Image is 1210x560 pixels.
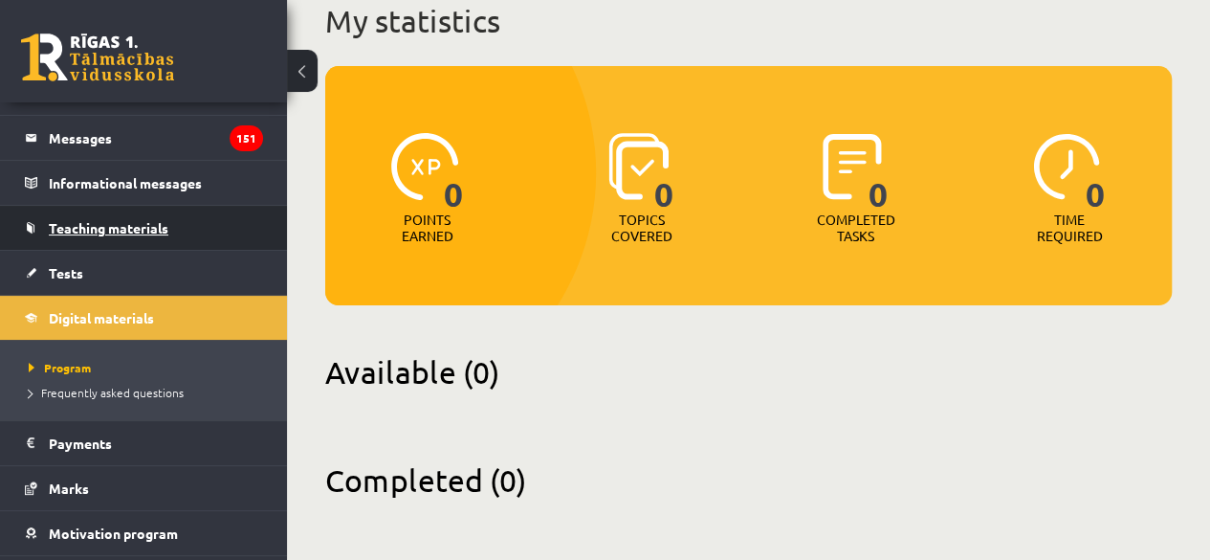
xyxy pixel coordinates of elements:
font: 0 [654,173,674,214]
font: 0 [1086,173,1106,214]
a: Tests [25,251,263,295]
font: 151 [236,130,256,146]
font: Available (0) [325,353,499,391]
font: Program [44,360,91,375]
img: icon-xp-0682a9bc20223a9ccc6f5883a126b849a74cddfe5390d2b41b4391c66f2066e7.svg [391,133,458,200]
a: Motivation program [25,511,263,555]
font: Motivation program [49,525,178,542]
font: 0 [444,173,464,214]
a: Teaching materials [25,206,263,250]
img: icon-clock-7be60019b62300814b6bd22b8e044499b485619524d84068768e800edab66f18.svg [1033,133,1100,200]
a: Digital materials [25,296,263,340]
font: Digital materials [49,309,154,326]
font: 0 [868,173,888,214]
font: Marks [49,480,89,497]
font: Teaching materials [49,219,168,236]
font: Time required [1037,211,1103,244]
img: icon-learned-topics-4a711ccc23c960034f471b6e78daf4a3bad4a20eaf4de84257b87e66633f6470.svg [608,133,669,200]
a: Riga 1st Distance Learning Secondary School [21,34,174,81]
a: Messages151 [25,116,263,160]
a: Frequently asked questions [29,384,268,401]
a: Marks [25,466,263,510]
a: Program [29,359,268,376]
font: My statistics [325,2,500,39]
font: Topics covered [611,211,672,244]
img: icon-completed-tasks-ad58ae20a441b2904462921112bc710f1caf180af7a3daa7317a5a94f2d26646.svg [823,133,882,200]
a: Informational messages [25,161,263,205]
font: Informational messages [49,174,202,191]
font: Payments [49,435,112,452]
font: Tests [49,264,83,281]
font: Completed (0) [325,461,526,499]
font: Points earned [402,211,453,244]
font: Completed tasks [816,211,894,244]
font: Frequently asked questions [41,385,184,400]
a: Payments [25,421,263,465]
font: Messages [49,129,112,146]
